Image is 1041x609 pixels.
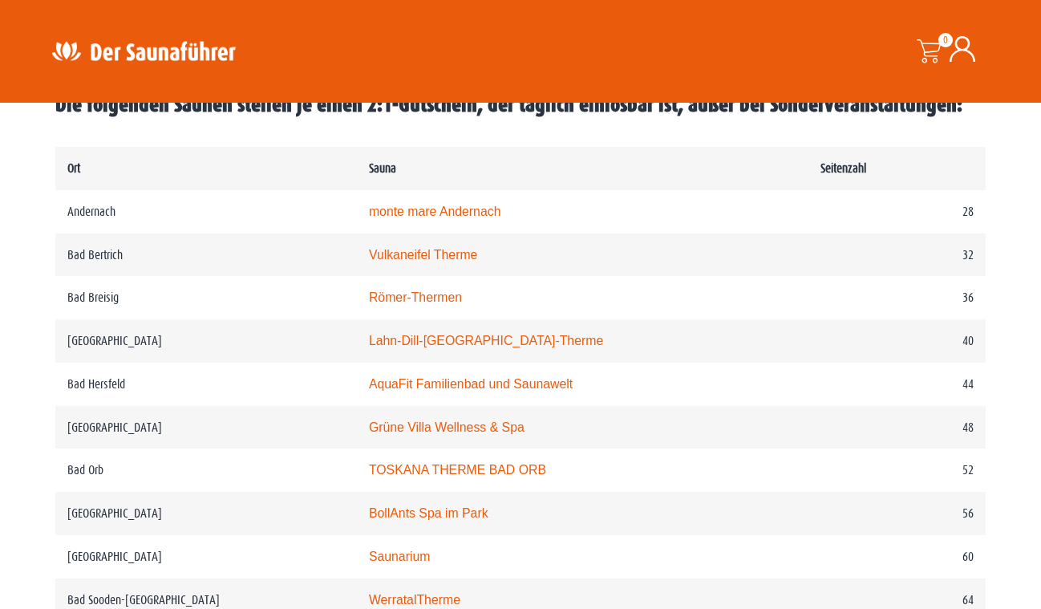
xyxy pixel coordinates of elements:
[55,276,357,319] td: Bad Breisig
[55,449,357,492] td: Bad Orb
[808,406,986,449] td: 48
[55,363,357,406] td: Bad Hersfeld
[808,233,986,277] td: 32
[808,449,986,492] td: 52
[55,492,357,535] td: [GEOGRAPHIC_DATA]
[369,550,431,563] a: Saunarium
[55,190,357,233] td: Andernach
[369,506,488,520] a: BollAnts Spa im Park
[369,205,501,218] a: monte mare Andernach
[369,248,478,262] a: Vulkaneifel Therme
[808,276,986,319] td: 36
[369,377,573,391] a: AquaFit Familienbad und Saunawelt
[369,290,462,304] a: Römer-Thermen
[938,33,953,47] span: 0
[369,334,603,347] a: Lahn-Dill-[GEOGRAPHIC_DATA]-Therme
[820,161,866,175] strong: Seitenzahl
[369,420,525,434] a: Grüne Villa Wellness & Spa
[808,492,986,535] td: 56
[369,463,546,477] a: TOSKANA THERME BAD ORB
[55,535,357,579] td: [GEOGRAPHIC_DATA]
[55,319,357,363] td: [GEOGRAPHIC_DATA]
[808,319,986,363] td: 40
[55,93,962,116] span: Die folgenden Saunen stellen je einen 2:1-Gutschein, der täglich einlösbar ist, außer bei Sonderv...
[55,406,357,449] td: [GEOGRAPHIC_DATA]
[808,190,986,233] td: 28
[67,161,80,175] strong: Ort
[808,535,986,579] td: 60
[369,593,460,607] a: WerratalTherme
[369,161,396,175] strong: Sauna
[808,363,986,406] td: 44
[55,233,357,277] td: Bad Bertrich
